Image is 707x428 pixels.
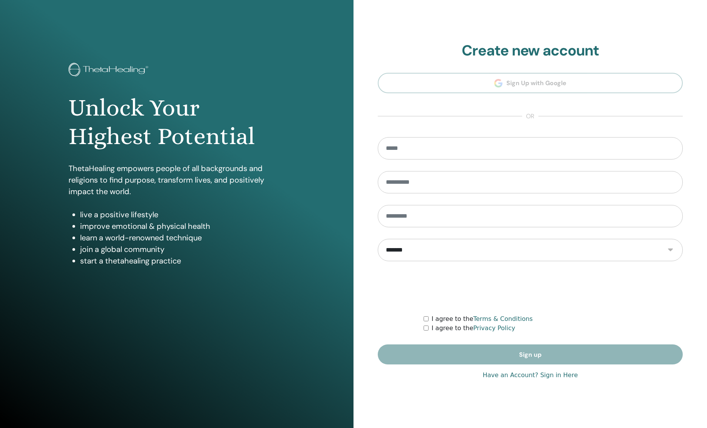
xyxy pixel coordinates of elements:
a: Terms & Conditions [473,315,533,322]
li: start a thetahealing practice [80,255,285,267]
a: Privacy Policy [473,324,515,332]
p: ThetaHealing empowers people of all backgrounds and religions to find purpose, transform lives, a... [69,163,285,197]
label: I agree to the [432,324,515,333]
li: improve emotional & physical health [80,220,285,232]
label: I agree to the [432,314,533,324]
span: or [522,112,538,121]
h1: Unlock Your Highest Potential [69,94,285,151]
li: learn a world-renowned technique [80,232,285,243]
li: live a positive lifestyle [80,209,285,220]
li: join a global community [80,243,285,255]
iframe: reCAPTCHA [472,273,589,303]
h2: Create new account [378,42,683,60]
a: Have an Account? Sign in Here [483,371,578,380]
